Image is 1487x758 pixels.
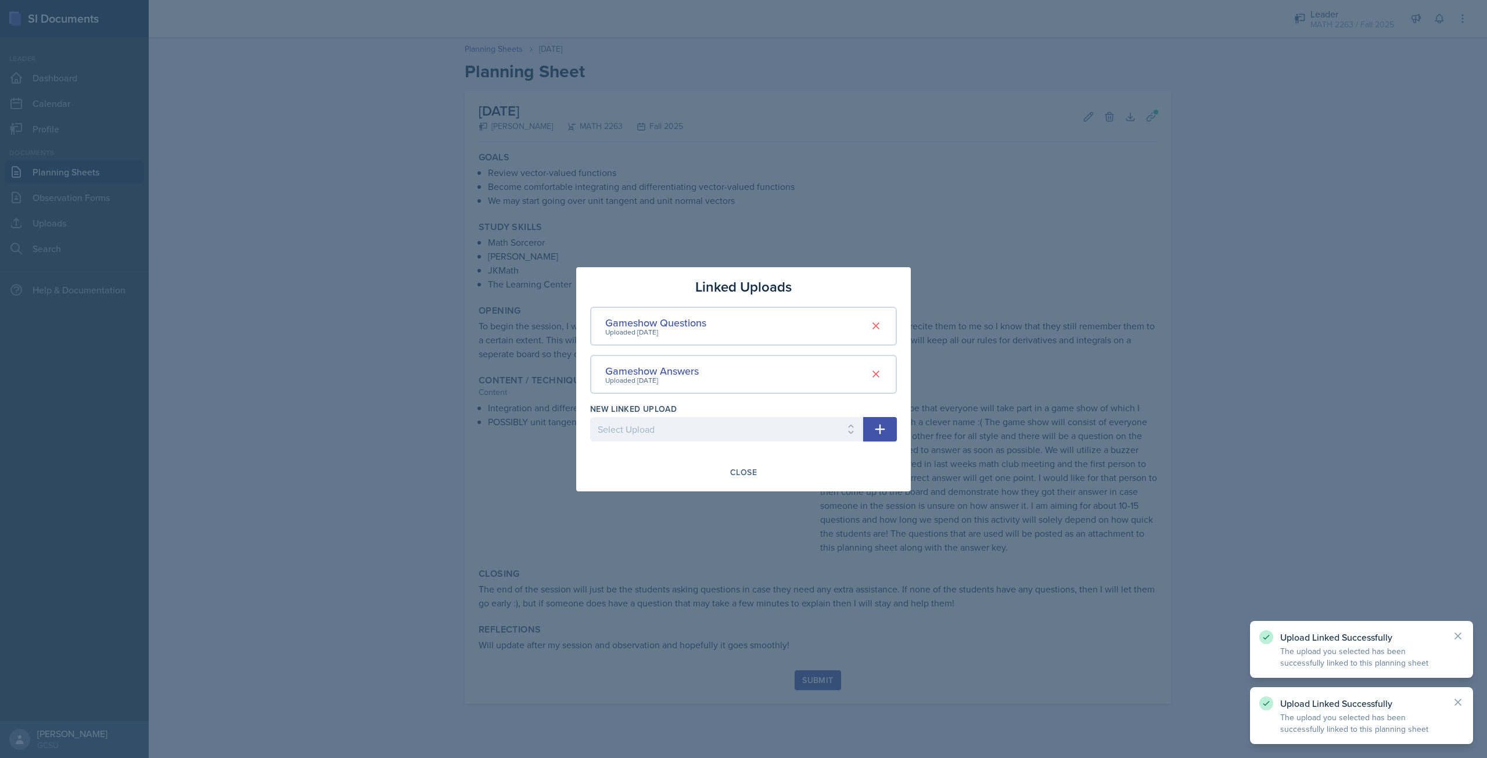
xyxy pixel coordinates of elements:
[1280,631,1443,643] p: Upload Linked Successfully
[723,462,764,482] button: Close
[605,315,706,330] div: Gameshow Questions
[605,327,706,337] div: Uploaded [DATE]
[1280,698,1443,709] p: Upload Linked Successfully
[730,468,757,477] div: Close
[1280,645,1443,669] p: The upload you selected has been successfully linked to this planning sheet
[605,375,699,386] div: Uploaded [DATE]
[1280,712,1443,735] p: The upload you selected has been successfully linked to this planning sheet
[605,363,699,379] div: Gameshow Answers
[590,403,677,415] label: New Linked Upload
[695,276,792,297] h3: Linked Uploads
